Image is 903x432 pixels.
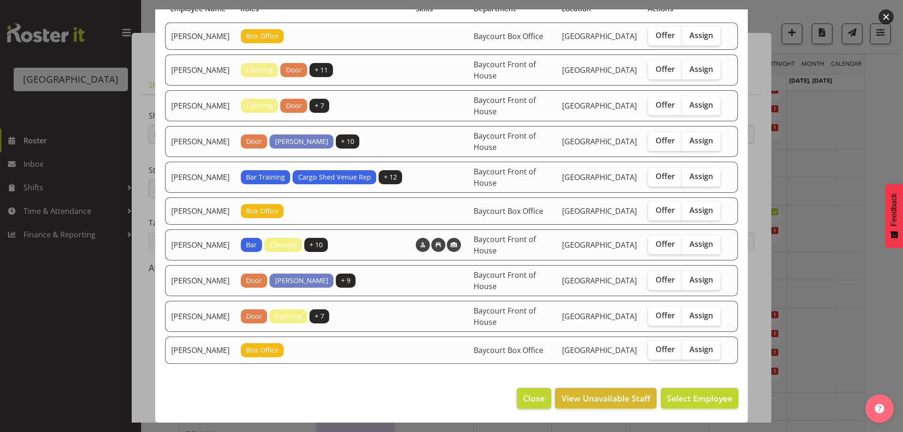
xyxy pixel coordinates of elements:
span: Close [523,392,545,404]
span: Offer [656,311,675,320]
span: [GEOGRAPHIC_DATA] [562,311,637,322]
button: Feedback - Show survey [885,184,903,248]
span: Door [286,65,302,75]
span: View Unavailable Staff [562,392,650,404]
span: Cargo Shed Venue Rep [298,172,371,182]
span: Assign [689,136,713,145]
td: [PERSON_NAME] [165,90,235,121]
span: [PERSON_NAME] [275,136,328,147]
span: Box Office [246,345,278,355]
span: Baycourt Front of House [474,59,536,81]
span: Assign [689,345,713,354]
span: Baycourt Box Office [474,206,543,216]
span: Offer [656,100,675,110]
span: Box Office [246,206,278,216]
span: Catering [275,311,302,322]
span: + 7 [315,101,324,111]
span: Assign [689,239,713,249]
span: Baycourt Front of House [474,166,536,188]
span: Offer [656,239,675,249]
button: View Unavailable Staff [555,388,656,408]
span: Assign [689,275,713,284]
span: + 10 [309,240,323,250]
span: Baycourt Front of House [474,131,536,152]
span: [GEOGRAPHIC_DATA] [562,172,637,182]
td: [PERSON_NAME] [165,197,235,225]
td: [PERSON_NAME] [165,23,235,50]
span: [PERSON_NAME] [275,275,328,286]
td: [PERSON_NAME] [165,229,235,260]
span: Bar [246,240,257,250]
span: Assign [689,31,713,40]
span: + 9 [341,275,350,286]
span: Baycourt Front of House [474,95,536,117]
span: Assign [689,100,713,110]
button: Select Employee [661,388,738,408]
span: Assign [689,64,713,74]
img: help-xxl-2.png [875,404,884,413]
span: [GEOGRAPHIC_DATA] [562,101,637,111]
span: Assign [689,205,713,215]
span: Feedback [890,193,898,226]
span: [GEOGRAPHIC_DATA] [562,31,637,41]
span: Catering [270,240,297,250]
span: Catering [246,101,273,111]
span: Door [246,311,262,322]
span: Select Employee [667,393,732,404]
span: + 12 [384,172,397,182]
span: Baycourt Front of House [474,306,536,327]
span: [GEOGRAPHIC_DATA] [562,345,637,355]
span: + 7 [315,311,324,322]
td: [PERSON_NAME] [165,265,235,296]
td: [PERSON_NAME] [165,162,235,193]
td: [PERSON_NAME] [165,337,235,364]
td: [PERSON_NAME] [165,55,235,86]
span: [GEOGRAPHIC_DATA] [562,136,637,147]
span: Offer [656,172,675,181]
span: [GEOGRAPHIC_DATA] [562,206,637,216]
span: [GEOGRAPHIC_DATA] [562,65,637,75]
span: Baycourt Front of House [474,270,536,291]
span: Assign [689,311,713,320]
span: Door [286,101,302,111]
span: Bar Training [246,172,285,182]
span: Offer [656,275,675,284]
span: Catering [246,65,273,75]
span: Box Office [246,31,278,41]
span: Offer [656,345,675,354]
span: Offer [656,31,675,40]
span: [GEOGRAPHIC_DATA] [562,275,637,286]
span: Baycourt Front of House [474,234,536,256]
span: + 10 [341,136,354,147]
button: Close [517,388,551,408]
td: [PERSON_NAME] [165,301,235,332]
span: Assign [689,172,713,181]
span: Offer [656,205,675,215]
span: Offer [656,64,675,74]
span: Door [246,275,262,286]
span: Door [246,136,262,147]
span: Baycourt Box Office [474,345,543,355]
span: Offer [656,136,675,145]
span: Baycourt Box Office [474,31,543,41]
span: + 11 [315,65,328,75]
td: [PERSON_NAME] [165,126,235,157]
span: [GEOGRAPHIC_DATA] [562,240,637,250]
